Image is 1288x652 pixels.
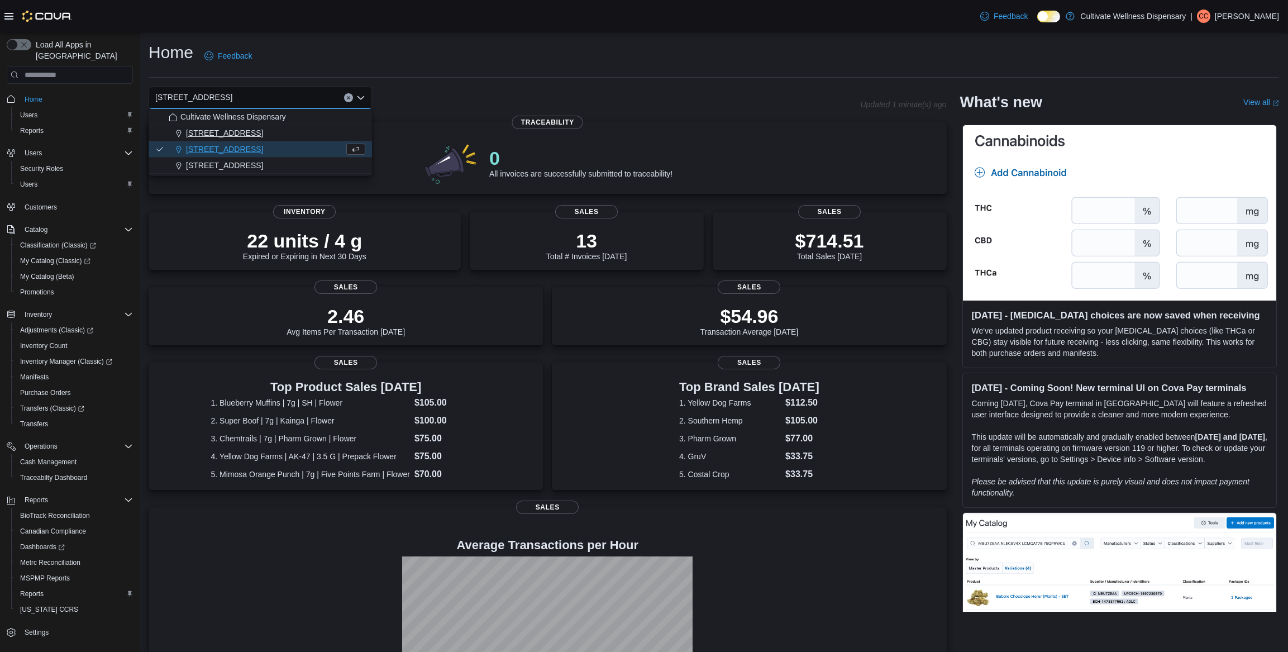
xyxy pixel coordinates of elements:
a: Home [20,93,47,106]
span: Cash Management [20,458,77,467]
dd: $70.00 [414,468,481,481]
span: Dashboards [16,540,133,554]
span: Settings [20,625,133,639]
span: Reports [25,496,48,505]
span: Sales [516,501,579,514]
button: Promotions [11,284,137,300]
em: Please be advised that this update is purely visual and does not impact payment functionality. [972,477,1249,497]
a: Dashboards [16,540,69,554]
div: Total Sales [DATE] [795,230,864,261]
span: Reports [20,126,44,135]
button: Security Roles [11,161,137,177]
dt: 3. Chemtrails | 7g | Pharm Grown | Flower [211,433,410,444]
span: Cash Management [16,455,133,469]
span: Purchase Orders [20,388,71,397]
img: Cova [22,11,72,22]
dt: 3. Pharm Grown [679,433,781,444]
span: Metrc Reconciliation [20,558,80,567]
span: [STREET_ADDRESS] [155,91,232,104]
a: Transfers (Classic) [16,402,89,415]
span: Adjustments (Classic) [20,326,93,335]
button: Operations [20,440,62,453]
span: MSPMP Reports [20,574,70,583]
p: This update will be automatically and gradually enabled between , for all terminals operating on ... [972,431,1267,465]
a: My Catalog (Classic) [16,254,95,268]
button: Metrc Reconciliation [11,555,137,570]
span: Transfers [16,417,133,431]
a: Adjustments (Classic) [11,322,137,338]
p: $54.96 [700,305,799,327]
dt: 5. Costal Crop [679,469,781,480]
button: Manifests [11,369,137,385]
button: Canadian Compliance [11,523,137,539]
span: Feedback [218,50,252,61]
a: Feedback [976,5,1032,27]
span: Catalog [25,225,47,234]
p: 2.46 [287,305,405,327]
span: Operations [20,440,133,453]
h3: Top Brand Sales [DATE] [679,380,819,394]
span: Manifests [16,370,133,384]
span: Metrc Reconciliation [16,556,133,569]
a: Inventory Count [16,339,72,353]
button: Users [2,145,137,161]
div: Christopher Cochran [1197,9,1210,23]
span: MSPMP Reports [16,572,133,585]
span: My Catalog (Classic) [20,256,90,265]
dd: $75.00 [414,450,481,463]
button: Inventory [20,308,56,321]
p: Updated 1 minute(s) ago [860,100,946,109]
span: Sales [314,356,377,369]
img: 0 [422,140,480,185]
h2: What's new [960,93,1042,111]
span: Dark Mode [1037,22,1038,23]
a: Inventory Manager (Classic) [16,355,117,368]
button: [STREET_ADDRESS] [149,158,372,174]
span: [STREET_ADDRESS] [186,160,263,171]
p: Cultivate Wellness Dispensary [1080,9,1186,23]
button: [US_STATE] CCRS [11,602,137,617]
a: Inventory Manager (Classic) [11,354,137,369]
dt: 2. Super Boof | 7g | Kainga | Flower [211,415,410,426]
span: Operations [25,442,58,451]
button: Close list of options [356,93,365,102]
span: Washington CCRS [16,603,133,616]
div: All invoices are successfully submitted to traceability! [489,147,672,178]
a: Canadian Compliance [16,525,90,538]
span: Transfers [20,420,48,429]
span: Customers [25,203,57,212]
span: Security Roles [20,164,63,173]
span: Canadian Compliance [20,527,86,536]
a: Settings [20,626,53,639]
span: Inventory [25,310,52,319]
button: Cash Management [11,454,137,470]
span: CC [1199,9,1208,23]
span: Security Roles [16,162,133,175]
span: Settings [25,628,49,637]
dt: 5. Mimosa Orange Punch | 7g | Five Points Farm | Flower [211,469,410,480]
button: Transfers [11,416,137,432]
a: Traceabilty Dashboard [16,471,92,484]
span: Traceability [512,116,583,129]
a: Adjustments (Classic) [16,323,98,337]
a: Reports [16,587,48,601]
button: Catalog [20,223,52,236]
dt: 1. Blueberry Muffins | 7g | SH | Flower [211,397,410,408]
dd: $33.75 [785,468,819,481]
a: Metrc Reconciliation [16,556,85,569]
span: Users [20,146,133,160]
span: BioTrack Reconciliation [16,509,133,522]
span: Promotions [20,288,54,297]
span: Sales [555,205,618,218]
h3: [DATE] - [MEDICAL_DATA] choices are now saved when receiving [972,310,1267,321]
a: My Catalog (Beta) [16,270,79,283]
span: Traceabilty Dashboard [20,473,87,482]
button: My Catalog (Beta) [11,269,137,284]
h4: Average Transactions per Hour [158,539,938,552]
p: 0 [489,147,672,169]
dd: $77.00 [785,432,819,445]
dt: 4. Yellow Dog Farms | AK-47 | 3.5 G | Prepack Flower [211,451,410,462]
dd: $105.00 [785,414,819,427]
a: [US_STATE] CCRS [16,603,83,616]
span: Cultivate Wellness Dispensary [180,111,286,122]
